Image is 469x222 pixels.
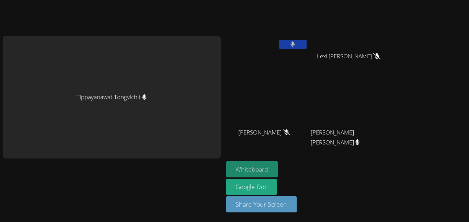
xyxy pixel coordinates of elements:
[226,179,277,195] a: Google Doc
[226,196,297,212] button: Share Your Screen
[3,36,221,159] div: Tippayanawat Tongvichit
[317,51,380,61] span: Lexi [PERSON_NAME]
[226,161,278,177] button: Whiteboard
[238,128,290,138] span: [PERSON_NAME]
[311,128,387,148] span: [PERSON_NAME] [PERSON_NAME]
